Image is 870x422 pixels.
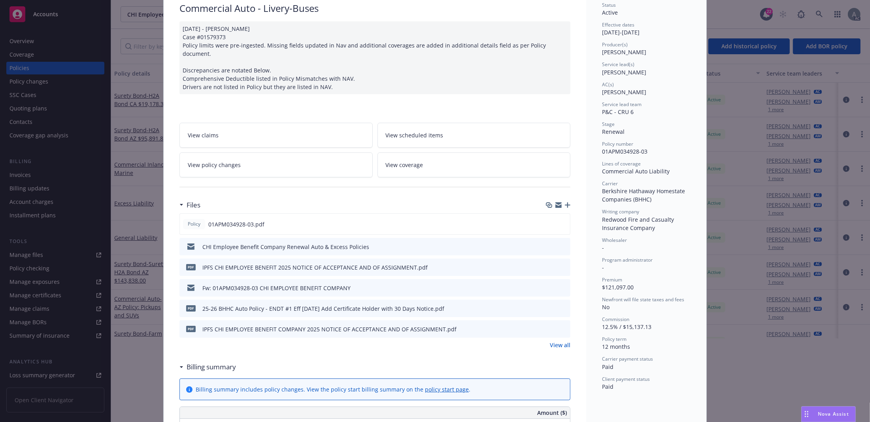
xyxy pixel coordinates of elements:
button: preview file [560,263,567,272]
span: View policy changes [188,161,241,169]
span: P&C - CRU 6 [602,108,634,116]
span: Policy [186,221,202,228]
span: Policy term [602,336,627,342]
div: Files [179,200,200,210]
button: preview file [560,304,567,313]
span: Policy number [602,141,633,147]
div: CHI Employee Benefit Company Renewal Auto & Excess Policies [202,243,369,251]
span: Berkshire Hathaway Homestate Companies (BHHC) [602,187,687,203]
button: Nova Assist [801,406,856,422]
span: Effective dates [602,21,634,28]
span: Service lead(s) [602,61,634,68]
span: [PERSON_NAME] [602,88,646,96]
span: Paid [602,383,613,390]
a: View scheduled items [377,123,571,148]
span: - [602,244,604,251]
div: [DATE] - [PERSON_NAME] Case #01579373 Policy limits were pre-ingested. Missing fields updated in ... [179,21,570,94]
span: View claims [188,131,219,139]
a: View claims [179,123,373,148]
span: Renewal [602,128,625,135]
span: pdf [186,305,196,311]
div: Billing summary includes policy changes. View the policy start billing summary on the . [196,385,470,393]
span: Writing company [602,208,639,215]
h3: Files [187,200,200,210]
button: download file [547,263,554,272]
span: - [602,264,604,271]
h3: Billing summary [187,362,236,372]
button: download file [547,220,553,228]
button: download file [547,284,554,292]
span: Carrier [602,180,618,187]
span: $121,097.00 [602,283,634,291]
span: Nova Assist [818,411,849,417]
div: IPFS CHI EMPLOYEE BENEFIT COMPANY 2025 NOTICE OF ACCEPTANCE AND OF ASSIGNMENT.pdf [202,325,457,333]
div: Fw: 01APM034928-03 CHI EMPLOYEE BENEFIT COMPANY [202,284,351,292]
div: Billing summary [179,362,236,372]
span: Client payment status [602,376,650,382]
div: Commercial Auto - Livery-Buses [179,2,570,15]
span: Commission [602,316,629,323]
span: 01APM034928-03.pdf [208,220,264,228]
button: download file [547,304,554,313]
div: [DATE] - [DATE] [602,21,691,36]
span: Commercial Auto Liability [602,167,670,175]
span: Premium [602,276,622,283]
span: Service lead team [602,101,642,108]
span: AC(s) [602,81,614,88]
button: preview file [560,243,567,251]
span: No [602,303,610,311]
button: preview file [560,284,567,292]
span: 12 months [602,343,630,350]
a: policy start page [425,386,469,393]
a: View policy changes [179,152,373,177]
span: pdf [186,264,196,270]
span: Lines of coverage [602,160,641,167]
button: preview file [560,325,567,333]
span: View scheduled items [386,131,443,139]
span: pdf [186,326,196,332]
span: Stage [602,121,615,127]
span: 12.5% / $15,137.13 [602,323,651,331]
button: download file [547,325,554,333]
span: Paid [602,363,613,371]
span: Active [602,9,618,16]
span: Status [602,2,616,8]
span: Redwood Fire and Casualty Insurance Company [602,216,676,232]
span: Newfront will file state taxes and fees [602,296,684,303]
span: Wholesaler [602,237,627,243]
div: IPFS CHI EMPLOYEE BENEFIT 2025 NOTICE OF ACCEPTANCE AND OF ASSIGNMENT.pdf [202,263,428,272]
span: Program administrator [602,257,653,263]
span: [PERSON_NAME] [602,68,646,76]
span: Carrier payment status [602,355,653,362]
span: [PERSON_NAME] [602,48,646,56]
div: Drag to move [802,407,811,422]
span: View coverage [386,161,423,169]
div: 25-26 BHHC Auto Policy - ENDT #1 Eff [DATE] Add Certificate Holder with 30 Days Notice.pdf [202,304,444,313]
button: download file [547,243,554,251]
button: preview file [560,220,567,228]
a: View all [550,341,570,349]
span: Amount ($) [537,409,567,417]
a: View coverage [377,152,571,177]
span: Producer(s) [602,41,628,48]
span: 01APM034928-03 [602,148,647,155]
